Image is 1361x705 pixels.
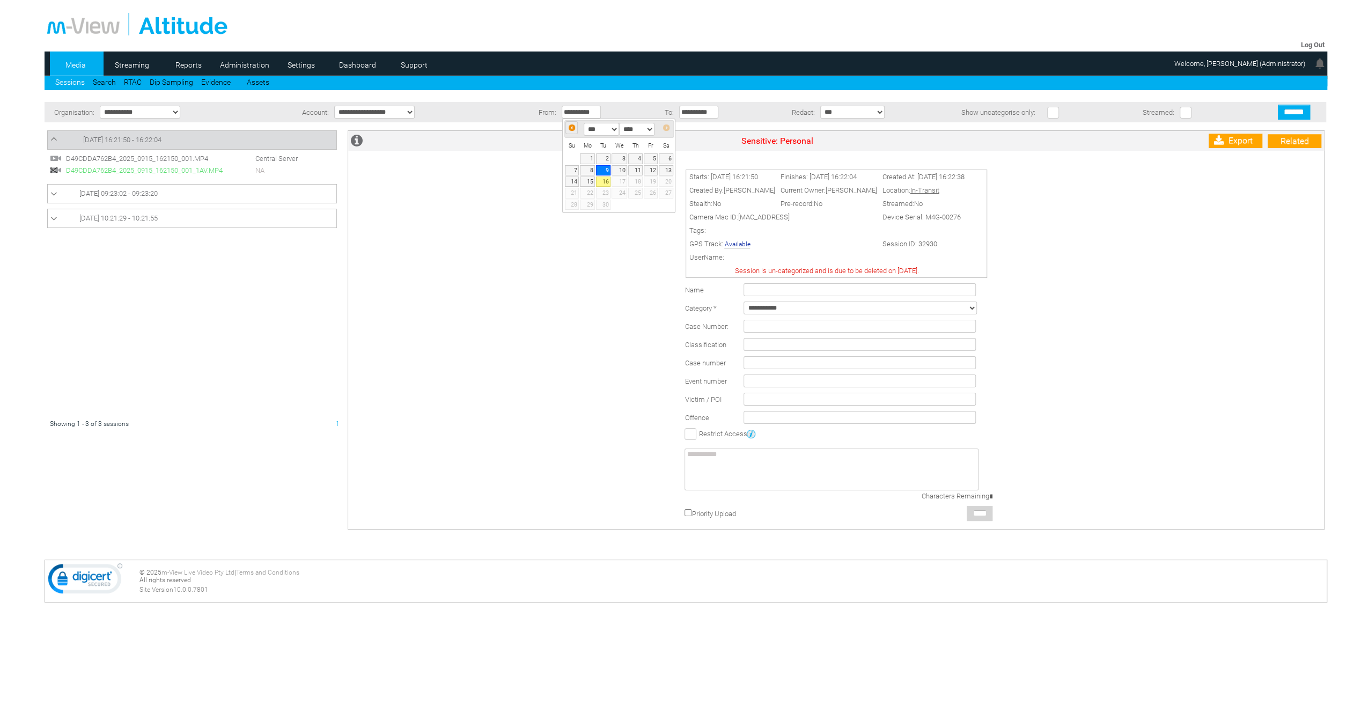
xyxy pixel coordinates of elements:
span: No [813,200,822,208]
span: Friday [648,142,653,149]
span: Wednesday [615,142,624,149]
span: Classification [685,341,726,349]
span: NA [229,166,270,174]
span: Central Server [229,155,303,163]
span: [PERSON_NAME] [825,186,877,194]
a: [DATE] 10:21:29 - 10:21:55 [50,212,334,225]
td: Camera Mac ID: [686,210,879,224]
img: videoclip24.svg [50,164,62,176]
span: Thursday [632,142,639,149]
a: 1 [580,153,595,164]
span: 10.0.0.7801 [173,586,208,593]
a: Terms and Conditions [236,569,299,576]
span: [DATE] 16:21:50 [710,173,757,181]
img: video24.svg [50,152,62,164]
td: Current Owner: [777,183,879,197]
a: Prev [565,121,578,134]
div: © 2025 | All rights reserved [139,569,1324,593]
div: Site Version [139,586,1324,593]
a: 5 [644,153,658,164]
td: From: [513,102,559,122]
span: Streamed: [1143,108,1174,116]
td: Created By: [686,183,777,197]
a: Dashboard [332,57,384,73]
a: Search [93,78,116,86]
span: Session ID: [882,240,916,248]
span: D49CDDA762B4_2025_0915_162150_001_1AV.MP4 [63,166,227,174]
a: 4 [628,153,642,164]
a: Related [1268,134,1321,148]
a: Administration [219,57,271,73]
td: To: [648,102,676,122]
a: Support [388,57,440,73]
span: Showing 1 - 3 of 3 sessions [50,420,129,428]
span: Session is un-categorized and is due to be deleted on [DATE]. [734,267,918,275]
span: [DATE] 10:21:29 - 10:21:55 [79,214,158,222]
span: [PERSON_NAME] [723,186,775,194]
td: Location: [879,183,967,197]
select: Select month [584,123,619,136]
a: Sessions [55,78,85,86]
td: Streamed: [879,197,967,210]
a: Reports [163,57,215,73]
span: Saturday [663,142,670,149]
label: Category * [685,304,716,312]
span: [DATE] 16:22:04 [809,173,856,181]
span: Offence [685,414,709,422]
span: Device Serial: [882,213,923,221]
a: 9 [596,165,610,175]
a: D49CDDA762B4_2025_0915_162150_001.MP4 Central Server [50,153,303,161]
a: Available [724,240,750,248]
span: M4G-00276 [925,213,960,221]
td: Pre-record: [777,197,879,210]
a: 15 [580,177,595,187]
span: Tags: [689,226,705,234]
a: 8 [580,165,595,175]
span: Show uncategorise only: [961,108,1035,116]
label: Name [685,286,703,294]
a: [DATE] 09:23:02 - 09:23:20 [50,187,334,200]
img: DigiCert Secured Site Seal [48,563,123,599]
a: RTAC [124,78,142,86]
a: [DATE] 16:21:50 - 16:22:04 [50,134,334,146]
select: Select year [619,123,654,136]
a: Streaming [106,57,158,73]
a: Evidence [201,78,231,86]
span: Event number [685,377,726,385]
span: Finishes: [780,173,807,181]
span: No [712,200,720,208]
span: 1 [336,420,340,428]
div: Characters Remaining [854,492,992,501]
span: Sunday [569,142,575,149]
a: 16 [596,177,610,187]
a: 13 [659,165,673,175]
span: No [914,200,922,208]
span: 32930 [918,240,937,248]
span: [DATE] 16:21:50 - 16:22:04 [83,136,161,144]
td: Organisation: [45,102,97,122]
a: 10 [612,165,628,175]
a: Log Out [1301,41,1325,49]
td: Account: [268,102,332,122]
a: Export [1209,134,1262,148]
span: Case number [685,359,725,367]
a: 2 [596,153,610,164]
td: Sensitive: Personal [397,131,1157,151]
span: [MAC_ADDRESS] [738,213,789,221]
span: Case Number: [685,322,728,331]
span: Prev [568,123,576,132]
span: Monday [584,142,592,149]
a: 11 [628,165,642,175]
td: Redact: [765,102,818,122]
span: Starts: [689,173,709,181]
span: Victim / POI [685,395,721,403]
a: 3 [612,153,628,164]
a: 7 [565,165,579,175]
a: 6 [659,153,673,164]
span: Welcome, [PERSON_NAME] (Administrator) [1174,60,1305,68]
td: Restrict Access [682,427,995,440]
a: Dip Sampling [150,78,193,86]
span: In-Transit [910,186,939,194]
span: GPS Track: [689,240,723,248]
span: Tuesday [600,142,606,149]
